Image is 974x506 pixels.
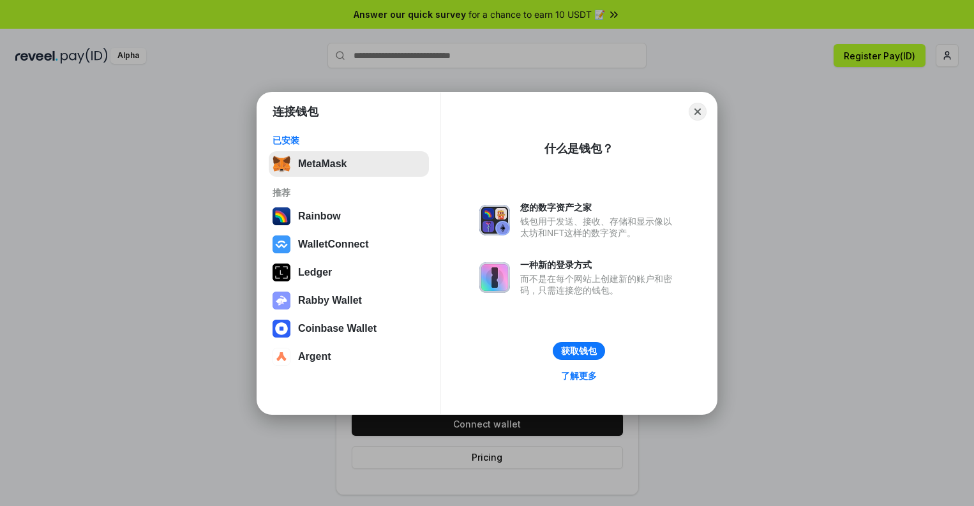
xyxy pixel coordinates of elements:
div: 而不是在每个网站上创建新的账户和密码，只需连接您的钱包。 [520,273,678,296]
img: svg+xml,%3Csvg%20width%3D%2228%22%20height%3D%2228%22%20viewBox%3D%220%200%2028%2028%22%20fill%3D... [273,348,290,366]
div: Coinbase Wallet [298,323,377,334]
div: 推荐 [273,187,425,198]
button: Rabby Wallet [269,288,429,313]
div: MetaMask [298,158,347,170]
button: Close [689,103,707,121]
img: svg+xml,%3Csvg%20width%3D%22120%22%20height%3D%22120%22%20viewBox%3D%220%200%20120%20120%22%20fil... [273,207,290,225]
button: Ledger [269,260,429,285]
div: Ledger [298,267,332,278]
h1: 连接钱包 [273,104,318,119]
img: svg+xml,%3Csvg%20width%3D%2228%22%20height%3D%2228%22%20viewBox%3D%220%200%2028%2028%22%20fill%3D... [273,320,290,338]
button: WalletConnect [269,232,429,257]
button: Coinbase Wallet [269,316,429,341]
div: Rainbow [298,211,341,222]
img: svg+xml,%3Csvg%20xmlns%3D%22http%3A%2F%2Fwww.w3.org%2F2000%2Fsvg%22%20fill%3D%22none%22%20viewBox... [479,262,510,293]
a: 了解更多 [553,368,604,384]
img: svg+xml,%3Csvg%20width%3D%2228%22%20height%3D%2228%22%20viewBox%3D%220%200%2028%2028%22%20fill%3D... [273,235,290,253]
button: MetaMask [269,151,429,177]
img: svg+xml,%3Csvg%20xmlns%3D%22http%3A%2F%2Fwww.w3.org%2F2000%2Fsvg%22%20width%3D%2228%22%20height%3... [273,264,290,281]
div: WalletConnect [298,239,369,250]
img: svg+xml,%3Csvg%20fill%3D%22none%22%20height%3D%2233%22%20viewBox%3D%220%200%2035%2033%22%20width%... [273,155,290,173]
div: 获取钱包 [561,345,597,357]
button: Argent [269,344,429,369]
div: Rabby Wallet [298,295,362,306]
img: svg+xml,%3Csvg%20xmlns%3D%22http%3A%2F%2Fwww.w3.org%2F2000%2Fsvg%22%20fill%3D%22none%22%20viewBox... [479,205,510,235]
div: 什么是钱包？ [544,141,613,156]
div: 了解更多 [561,370,597,382]
div: 您的数字资产之家 [520,202,678,213]
button: 获取钱包 [553,342,605,360]
button: Rainbow [269,204,429,229]
img: svg+xml,%3Csvg%20xmlns%3D%22http%3A%2F%2Fwww.w3.org%2F2000%2Fsvg%22%20fill%3D%22none%22%20viewBox... [273,292,290,309]
div: 钱包用于发送、接收、存储和显示像以太坊和NFT这样的数字资产。 [520,216,678,239]
div: Argent [298,351,331,362]
div: 一种新的登录方式 [520,259,678,271]
div: 已安装 [273,135,425,146]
